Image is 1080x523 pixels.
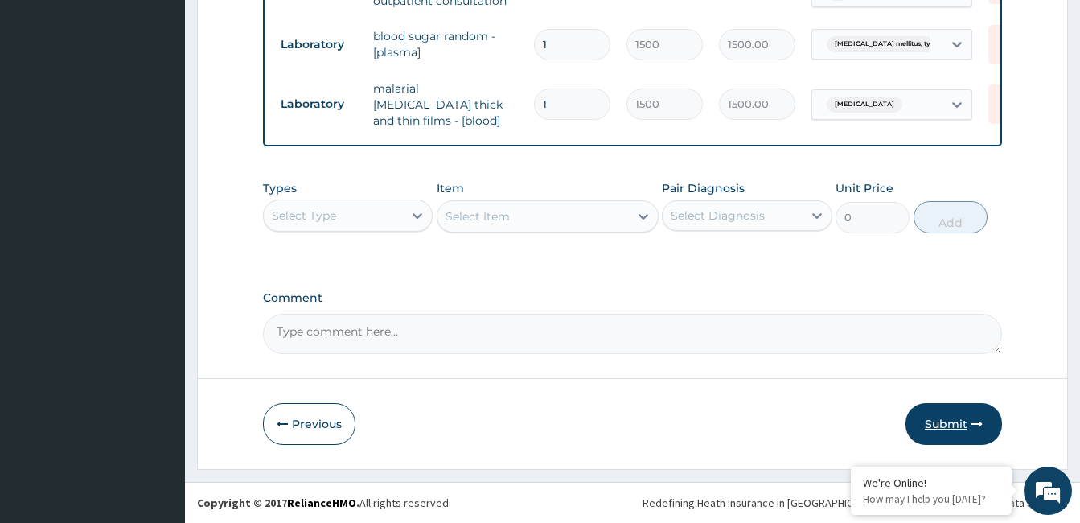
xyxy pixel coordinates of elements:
[365,20,526,68] td: blood sugar random - [plasma]
[863,492,1000,506] p: How may I help you today?
[365,72,526,137] td: malarial [MEDICAL_DATA] thick and thin films - [blood]
[905,403,1002,445] button: Submit
[93,159,222,321] span: We're online!
[671,208,765,224] div: Select Diagnosis
[30,80,65,121] img: d_794563401_company_1708531726252_794563401
[8,351,306,407] textarea: Type your message and hit 'Enter'
[287,496,356,510] a: RelianceHMO
[273,30,365,60] td: Laboratory
[273,89,365,119] td: Laboratory
[185,482,1080,523] footer: All rights reserved.
[263,403,355,445] button: Previous
[827,97,902,113] span: [MEDICAL_DATA]
[272,208,336,224] div: Select Type
[263,291,1002,305] label: Comment
[836,180,893,196] label: Unit Price
[863,476,1000,490] div: We're Online!
[643,495,1068,511] div: Redefining Heath Insurance in [GEOGRAPHIC_DATA] using Telemedicine and Data Science!
[263,182,297,196] label: Types
[197,496,359,510] strong: Copyright © 2017 .
[84,90,270,111] div: Chat with us now
[662,180,745,196] label: Pair Diagnosis
[827,36,976,52] span: [MEDICAL_DATA] mellitus, type unspec...
[437,180,464,196] label: Item
[264,8,302,47] div: Minimize live chat window
[914,201,988,233] button: Add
